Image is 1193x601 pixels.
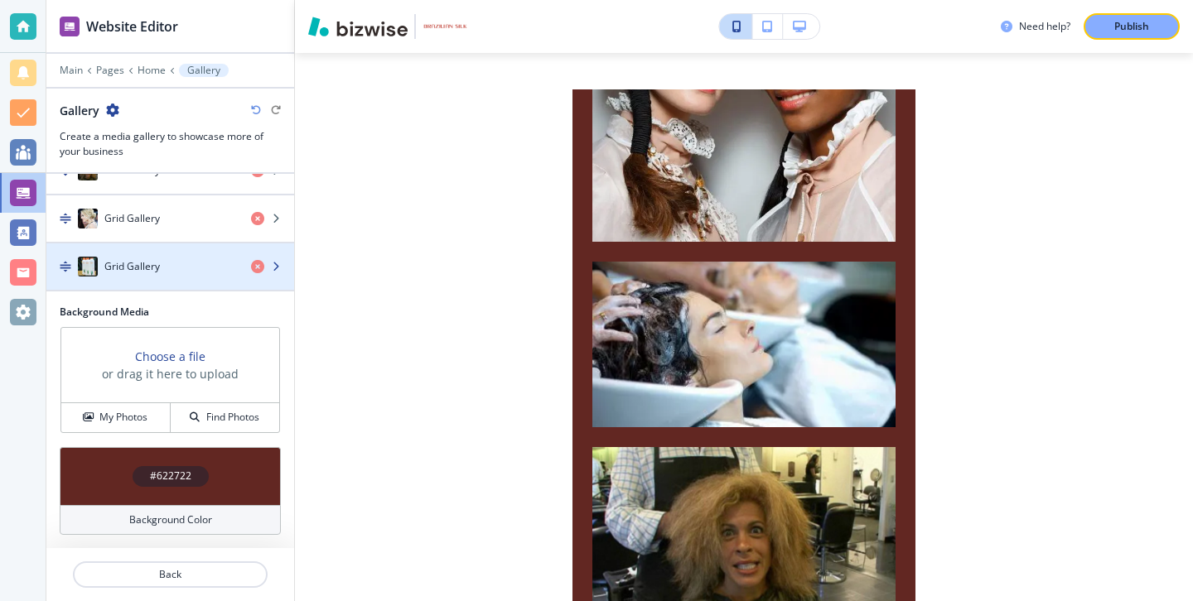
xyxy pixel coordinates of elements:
h4: Find Photos [206,410,259,425]
h3: Create a media gallery to showcase more of your business [60,129,281,159]
button: Choose a file [135,348,205,365]
img: editor icon [60,17,80,36]
button: Gallery [592,262,896,447]
button: My Photos [61,403,171,432]
button: Back [73,561,268,588]
button: Gallery [179,64,229,77]
div: Choose a fileor drag it here to uploadMy PhotosFind Photos [60,326,281,434]
h4: Grid Gallery [104,259,160,274]
img: Drag [60,261,71,272]
button: Main [60,65,83,76]
h2: Gallery [60,102,99,119]
h4: Grid Gallery [104,211,160,226]
h4: #622722 [150,469,191,483]
h2: Website Editor [86,17,178,36]
img: Your Logo [423,24,467,30]
p: Gallery [187,65,220,76]
button: Publish [1084,13,1180,40]
h2: Background Media [60,305,281,320]
img: Gallery [592,76,896,242]
button: DragGrid Gallery [46,195,294,243]
img: Drag [60,213,71,224]
button: Find Photos [171,403,279,432]
h4: My Photos [99,410,147,425]
h4: Background Color [129,512,212,527]
h3: Need help? [1019,19,1070,34]
button: Home [138,65,166,76]
p: Publish [1114,19,1149,34]
p: Back [75,567,266,582]
button: DragGrid Gallery [46,243,294,291]
button: #622722Background Color [60,447,281,535]
h3: or drag it here to upload [102,365,239,382]
img: Bizwise Logo [308,17,408,36]
button: Gallery [592,76,896,262]
button: Pages [96,65,124,76]
img: Gallery [592,262,896,427]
